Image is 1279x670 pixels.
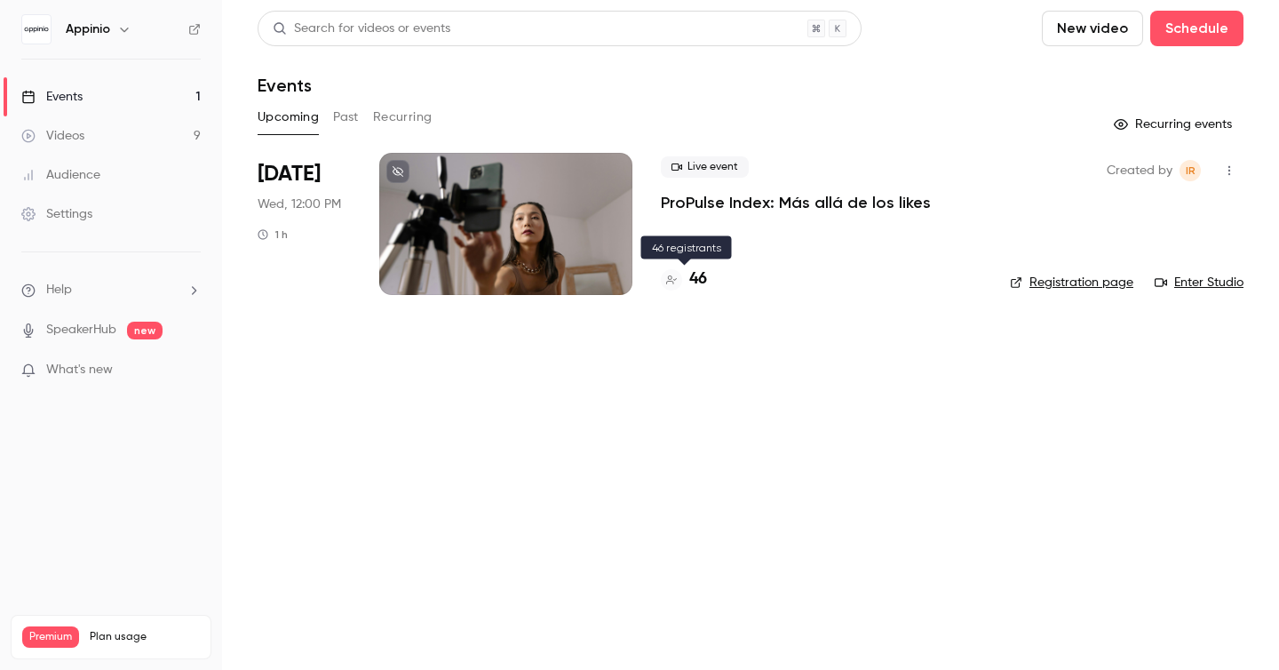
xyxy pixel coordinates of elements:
div: Sep 17 Wed, 12:00 PM (Europe/Madrid) [258,153,351,295]
span: new [127,322,163,339]
h1: Events [258,75,312,96]
span: Premium [22,626,79,648]
a: 46 [661,267,707,291]
span: [DATE] [258,160,321,188]
button: Upcoming [258,103,319,132]
button: Recurring events [1106,110,1243,139]
li: help-dropdown-opener [21,281,201,299]
button: Past [333,103,359,132]
span: Wed, 12:00 PM [258,195,341,213]
span: Isabella Rentería Berrospe [1180,160,1201,181]
a: SpeakerHub [46,321,116,339]
h6: Appinio [66,20,110,38]
button: Recurring [373,103,433,132]
a: ProPulse Index: Más allá de los likes [661,192,931,213]
button: Schedule [1150,11,1243,46]
div: Search for videos or events [273,20,450,38]
div: Videos [21,127,84,145]
span: Live event [661,156,749,178]
span: Help [46,281,72,299]
img: Appinio [22,15,51,44]
span: IR [1186,160,1196,181]
span: Created by [1107,160,1172,181]
div: Events [21,88,83,106]
div: Audience [21,166,100,184]
a: Registration page [1010,274,1133,291]
span: What's new [46,361,113,379]
h4: 46 [689,267,707,291]
div: 1 h [258,227,288,242]
a: Enter Studio [1155,274,1243,291]
iframe: Noticeable Trigger [179,363,201,379]
span: Plan usage [90,630,200,644]
button: New video [1042,11,1143,46]
div: Settings [21,205,92,223]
